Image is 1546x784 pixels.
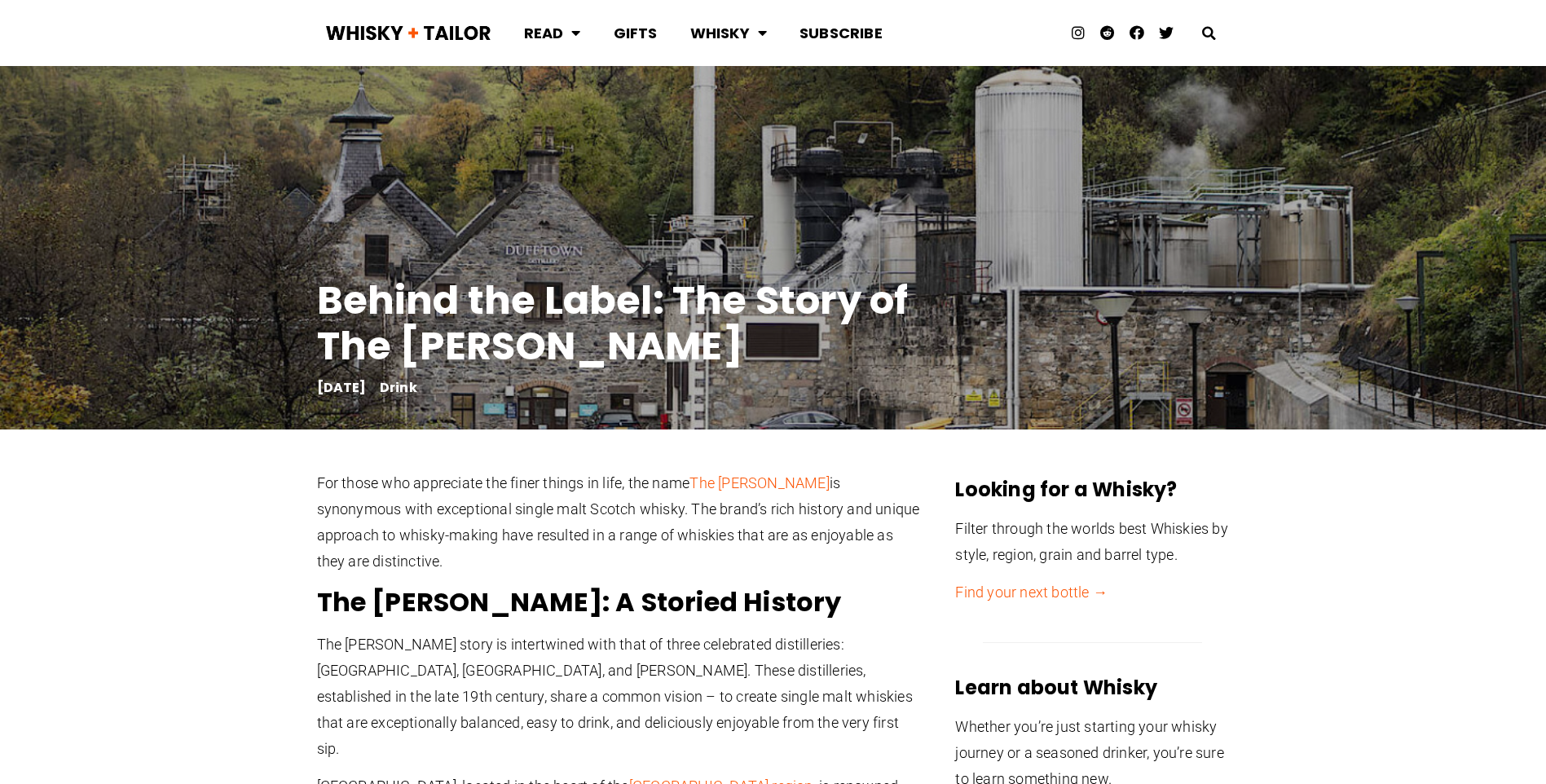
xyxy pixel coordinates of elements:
[317,278,969,369] h1: Behind the Label: The Story of The [PERSON_NAME]
[325,21,491,45] img: Whisky + Tailor Logo
[783,11,899,55] a: Subscribe
[508,11,597,55] a: Read
[955,516,1229,568] p: Filter through the worlds best Whiskies by style, region, grain and barrel type.
[955,675,1229,701] h3: Learn about Whisky
[674,11,783,55] a: Whisky
[597,11,674,55] a: Gifts
[317,382,367,394] a: [DATE]
[317,586,920,619] h2: The [PERSON_NAME]: A Storied History
[955,584,1108,601] a: Find your next bottle →
[689,474,829,491] a: The [PERSON_NAME]
[317,632,920,762] p: The [PERSON_NAME] story is intertwined with that of three celebrated distilleries: [GEOGRAPHIC_DA...
[955,477,1229,503] h3: Looking for a Whisky?
[380,378,417,397] a: Drink
[317,470,920,575] p: For those who appreciate the finer things in life, the name is synonymous with exceptional single...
